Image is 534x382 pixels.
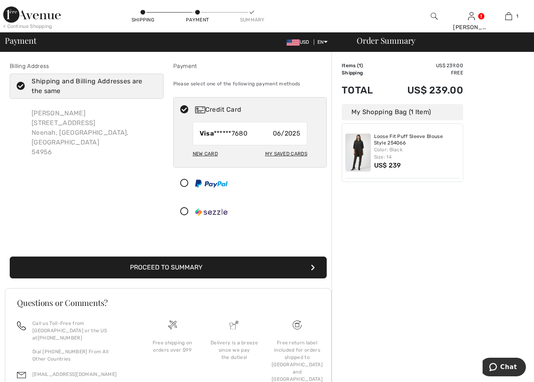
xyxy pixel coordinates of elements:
img: Free shipping on orders over $99 [293,320,302,329]
img: Free shipping on orders over $99 [168,320,177,329]
div: Shipping [131,16,155,23]
img: My Bag [505,11,512,21]
p: Call us Toll-Free from [GEOGRAPHIC_DATA] or the US at [32,320,132,342]
img: Sezzle [195,208,228,216]
img: search the website [431,11,438,21]
div: Credit Card [195,105,321,115]
div: Order Summary [347,36,529,45]
div: My Shopping Bag (1 Item) [342,104,463,120]
span: 06/2025 [273,129,300,138]
td: US$ 239.00 [385,62,463,69]
div: Summary [240,16,264,23]
a: [EMAIL_ADDRESS][DOMAIN_NAME] [32,371,117,377]
strong: Visa [200,129,214,137]
div: Free shipping on orders over $99 [148,339,197,354]
span: 1 [359,63,361,68]
iframe: Opens a widget where you can chat to one of our agents [483,358,526,378]
td: US$ 239.00 [385,76,463,104]
div: Shipping and Billing Addresses are the same [32,76,151,96]
div: Color: Black Size: 14 [374,146,460,161]
div: Billing Address [10,62,164,70]
img: call [17,321,26,330]
td: Total [342,76,385,104]
span: US$ 239 [374,161,401,169]
td: Shipping [342,69,385,76]
img: email [17,371,26,380]
a: Loose Fit Puff Sleeve Blouse Style 254066 [374,134,460,146]
td: Free [385,69,463,76]
a: Sign In [468,12,475,20]
div: [PERSON_NAME] [453,23,489,32]
img: Credit Card [195,106,205,113]
div: New Card [193,147,218,161]
a: [PHONE_NUMBER] [38,335,82,341]
div: Payment [173,62,327,70]
span: 1 [516,13,518,20]
img: US Dollar [287,39,300,46]
img: 1ère Avenue [3,6,61,23]
td: Items ( ) [342,62,385,69]
span: USD [287,39,313,45]
h3: Questions or Comments? [17,299,319,307]
p: Dial [PHONE_NUMBER] From All Other Countries [32,348,132,363]
img: Delivery is a breeze since we pay the duties! [230,320,238,329]
a: 1 [491,11,527,21]
div: < Continue Shopping [3,23,52,30]
div: Delivery is a breeze since we pay the duties! [210,339,259,361]
div: [PERSON_NAME] [STREET_ADDRESS] Neenah, [GEOGRAPHIC_DATA], [GEOGRAPHIC_DATA] 54956 [25,102,164,163]
img: PayPal [195,180,228,187]
img: Loose Fit Puff Sleeve Blouse Style 254066 [345,134,371,172]
div: Please select one of the following payment methods [173,74,327,94]
div: Payment [185,16,210,23]
span: Payment [5,36,36,45]
button: Proceed to Summary [10,257,327,278]
div: My Saved Cards [265,147,307,161]
img: My Info [468,11,475,21]
span: EN [317,39,328,45]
